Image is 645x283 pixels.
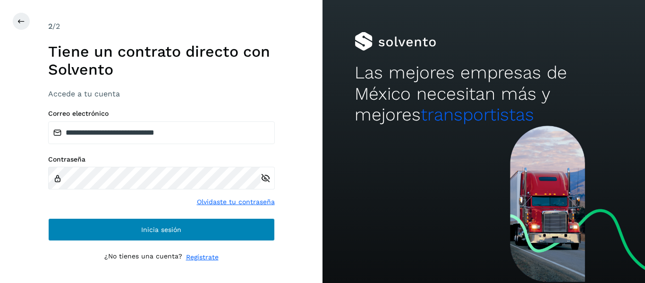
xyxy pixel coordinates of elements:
[197,197,275,207] a: Olvidaste tu contraseña
[421,104,534,125] span: transportistas
[186,252,219,262] a: Regístrate
[48,110,275,118] label: Correo electrónico
[104,252,182,262] p: ¿No tienes una cuenta?
[48,89,275,98] h3: Accede a tu cuenta
[48,22,52,31] span: 2
[355,62,612,125] h2: Las mejores empresas de México necesitan más y mejores
[141,226,181,233] span: Inicia sesión
[48,43,275,79] h1: Tiene un contrato directo con Solvento
[48,155,275,163] label: Contraseña
[48,218,275,241] button: Inicia sesión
